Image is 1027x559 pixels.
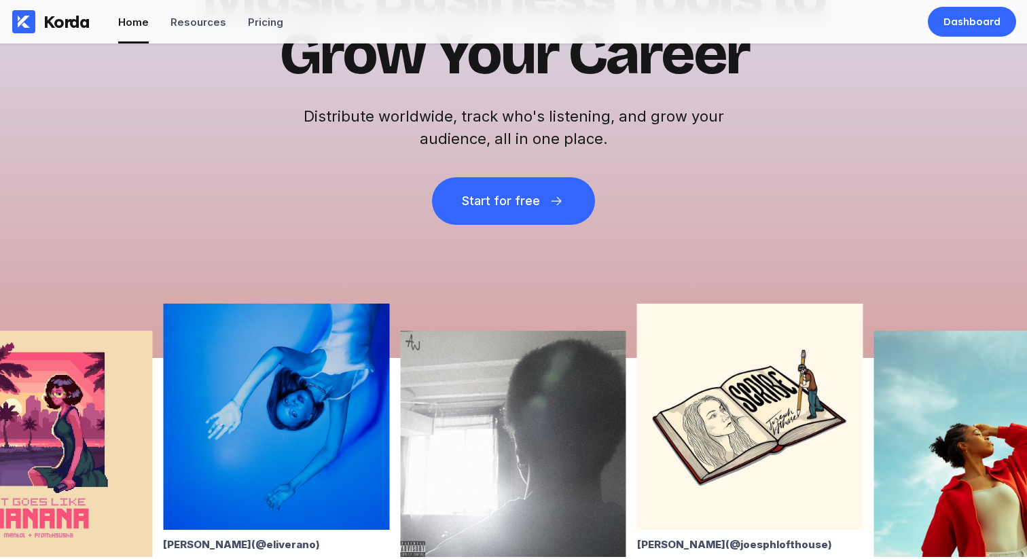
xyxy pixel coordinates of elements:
[928,7,1016,37] a: Dashboard
[637,538,863,551] div: [PERSON_NAME] (@ joesphlofthouse )
[943,15,1001,29] div: Dashboard
[296,105,731,150] h2: Distribute worldwide, track who's listening, and grow your audience, all in one place.
[163,538,389,551] div: [PERSON_NAME] (@ eliverano )
[432,177,595,225] button: Start for free
[400,331,626,557] img: Alan Ward
[118,16,149,29] div: Home
[163,304,389,530] img: Eli Verano
[248,16,283,29] div: Pricing
[637,304,863,530] img: Joesph Lofthouse
[462,194,539,208] div: Start for free
[43,12,90,32] div: Korda
[170,16,226,29] div: Resources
